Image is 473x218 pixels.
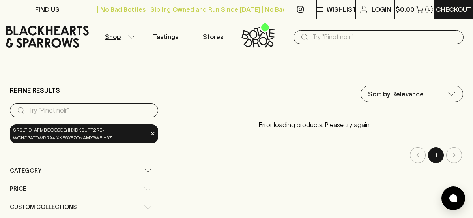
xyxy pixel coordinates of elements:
[153,32,178,41] p: Tastings
[10,184,26,194] span: Price
[29,104,152,117] input: Try “Pinot noir”
[10,202,77,212] span: Custom Collections
[10,198,158,216] div: Custom Collections
[327,5,357,14] p: Wishlist
[189,19,237,54] a: Stores
[428,147,444,163] button: page 1
[396,5,415,14] p: $0.00
[13,126,148,142] span: srsltid: AfmBOoq9CG1hxdKSuFt2Re-wOHc3aTDwRRa4IxKf5XfZOkAmX6weIH6Z
[35,5,60,14] p: FIND US
[372,5,391,14] p: Login
[166,147,463,163] nav: pagination navigation
[10,162,158,180] div: Category
[361,86,463,102] div: Sort by Relevance
[203,32,223,41] p: Stores
[10,166,41,176] span: Category
[436,5,471,14] p: Checkout
[150,130,155,138] span: ×
[10,86,60,95] p: Refine Results
[105,32,121,41] p: Shop
[166,112,463,137] p: Error loading products. Please try again.
[142,19,189,54] a: Tastings
[312,31,457,43] input: Try "Pinot noir"
[368,89,424,99] p: Sort by Relevance
[428,7,431,11] p: 0
[95,19,142,54] button: Shop
[449,194,457,202] img: bubble-icon
[10,180,158,198] div: Price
